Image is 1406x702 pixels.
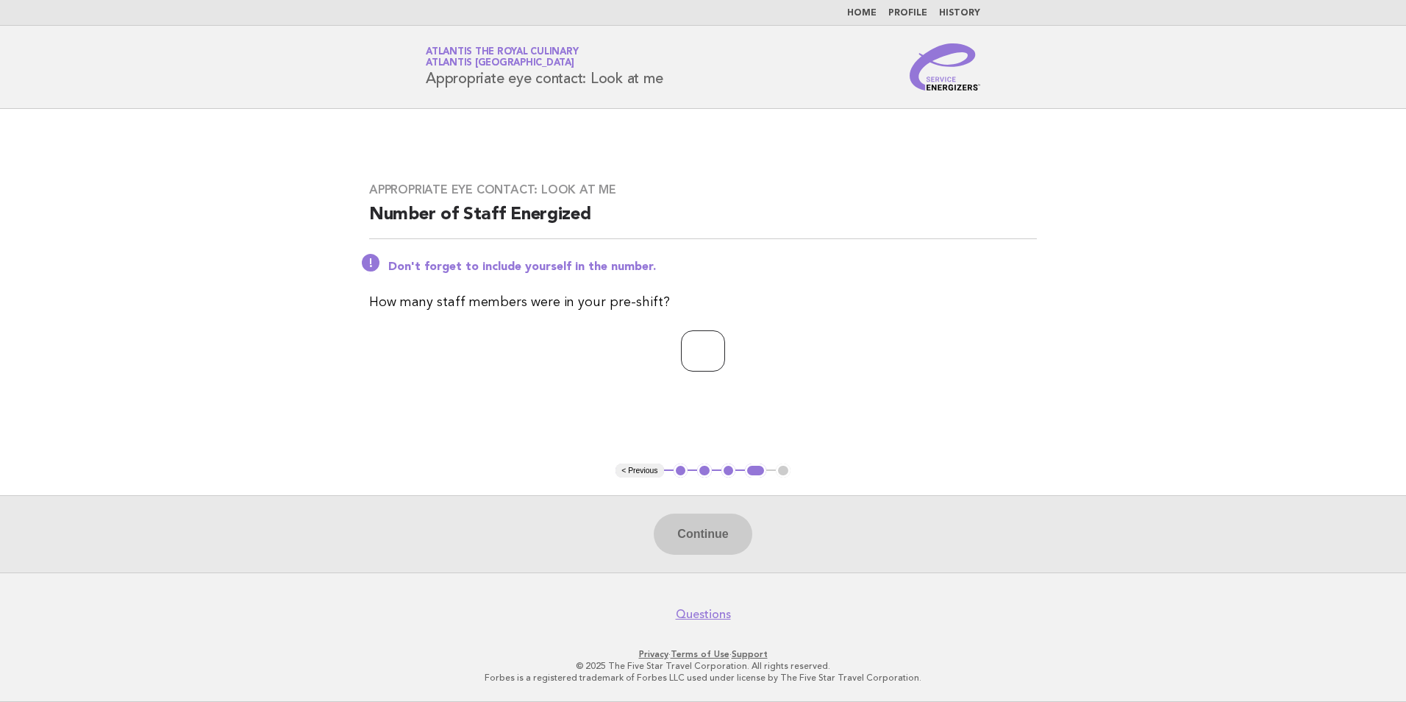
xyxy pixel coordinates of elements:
[426,48,663,86] h1: Appropriate eye contact: Look at me
[369,203,1037,239] h2: Number of Staff Energized
[426,47,578,68] a: Atlantis the Royal CulinaryAtlantis [GEOGRAPHIC_DATA]
[939,9,980,18] a: History
[847,9,877,18] a: Home
[732,649,768,659] a: Support
[253,672,1153,684] p: Forbes is a registered trademark of Forbes LLC used under license by The Five Star Travel Corpora...
[674,464,688,478] button: 1
[745,464,766,478] button: 4
[671,649,729,659] a: Terms of Use
[253,660,1153,672] p: © 2025 The Five Star Travel Corporation. All rights reserved.
[253,648,1153,660] p: · ·
[615,464,663,478] button: < Previous
[721,464,736,478] button: 3
[676,607,731,622] a: Questions
[639,649,668,659] a: Privacy
[910,43,980,91] img: Service Energizers
[369,182,1037,197] h3: Appropriate eye contact: Look at me
[697,464,712,478] button: 2
[426,59,574,68] span: Atlantis [GEOGRAPHIC_DATA]
[369,292,1037,313] p: How many staff members were in your pre-shift?
[888,9,927,18] a: Profile
[388,260,1037,274] p: Don't forget to include yourself in the number.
